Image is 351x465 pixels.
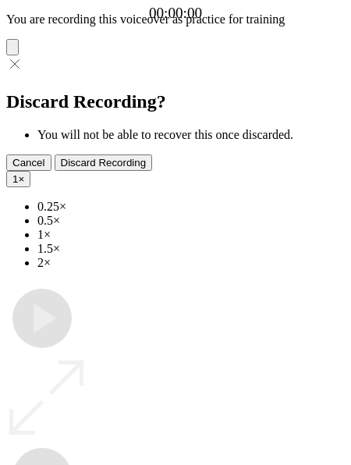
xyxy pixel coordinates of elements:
h2: Discard Recording? [6,91,345,112]
button: 1× [6,171,30,187]
button: Cancel [6,154,51,171]
a: 00:00:00 [149,5,202,22]
button: Discard Recording [55,154,153,171]
li: 2× [37,256,345,270]
p: You are recording this voiceover as practice for training [6,12,345,27]
li: 0.25× [37,200,345,214]
li: 1.5× [37,242,345,256]
li: You will not be able to recover this once discarded. [37,128,345,142]
li: 0.5× [37,214,345,228]
li: 1× [37,228,345,242]
span: 1 [12,173,18,185]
